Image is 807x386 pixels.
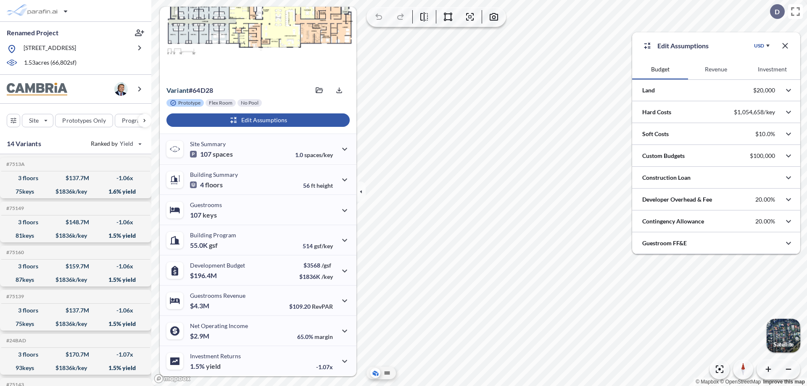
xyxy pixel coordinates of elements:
[84,137,147,150] button: Ranked by Yield
[5,205,24,211] h5: Click to copy the code
[322,273,333,280] span: /key
[688,59,744,79] button: Revenue
[289,303,333,310] p: $109.20
[178,100,200,106] p: Prototype
[166,86,213,95] p: # 64d28
[295,151,333,158] p: 1.0
[114,82,128,96] img: user logo
[7,28,58,37] p: Renamed Project
[190,211,217,219] p: 107
[190,241,218,249] p: 55.0K
[642,217,704,226] p: Contingency Allowance
[206,362,221,370] span: yield
[209,100,232,106] p: Flex Room
[120,139,134,148] span: Yield
[642,86,655,95] p: Land
[205,181,223,189] span: floors
[322,262,331,269] span: /gsf
[190,231,236,239] p: Building Program
[303,242,333,249] p: 514
[62,116,106,125] p: Prototypes Only
[312,303,333,310] span: RevPAR
[190,302,211,310] p: $4.3M
[720,379,761,385] a: OpenStreetMap
[642,130,669,138] p: Soft Costs
[303,182,333,189] p: 56
[154,374,191,383] a: Mapbox homepage
[755,218,775,225] p: 20.00%
[753,87,775,94] p: $20,000
[316,182,333,189] span: height
[190,352,241,360] p: Investment Returns
[24,44,76,54] p: [STREET_ADDRESS]
[166,86,189,94] span: Variant
[5,294,24,299] h5: Click to copy the code
[767,319,800,352] img: Switcher Image
[382,368,392,378] button: Site Plan
[166,113,350,127] button: Edit Assumptions
[299,273,333,280] p: $1836K
[754,42,764,49] div: USD
[755,130,775,138] p: $10.0%
[7,83,67,96] img: BrandImage
[115,114,160,127] button: Program
[55,114,113,127] button: Prototypes Only
[696,379,719,385] a: Mapbox
[190,171,238,178] p: Building Summary
[190,150,233,158] p: 107
[241,100,258,106] p: No Pool
[763,379,805,385] a: Improve this map
[203,211,217,219] span: keys
[370,368,380,378] button: Aerial View
[297,333,333,340] p: 65.0%
[734,108,775,116] p: $1,054,658/key
[190,271,218,280] p: $196.4M
[7,139,41,149] p: 14 Variants
[304,151,333,158] span: spaces/key
[29,116,39,125] p: Site
[5,249,24,255] h5: Click to copy the code
[190,322,248,329] p: Net Operating Income
[5,338,26,344] h5: Click to copy the code
[642,195,712,204] p: Developer Overhead & Fee
[213,150,233,158] span: spaces
[314,333,333,340] span: margin
[190,362,221,370] p: 1.5%
[314,242,333,249] span: gsf/key
[755,196,775,203] p: 20.00%
[299,262,333,269] p: $3568
[316,363,333,370] p: -1.07x
[744,59,800,79] button: Investment
[750,152,775,160] p: $100,000
[190,181,223,189] p: 4
[642,152,685,160] p: Custom Budgets
[642,173,691,182] p: Construction Loan
[311,182,315,189] span: ft
[642,239,687,247] p: Guestroom FF&E
[632,59,688,79] button: Budget
[122,116,145,125] p: Program
[190,332,211,340] p: $2.9M
[190,292,245,299] p: Guestrooms Revenue
[775,8,780,16] p: D
[5,161,25,167] h5: Click to copy the code
[190,262,245,269] p: Development Budget
[209,241,218,249] span: gsf
[190,140,226,147] p: Site Summary
[190,201,222,208] p: Guestrooms
[22,114,53,127] button: Site
[767,319,800,352] button: Switcher ImageSatellite
[773,341,794,348] p: Satellite
[657,41,709,51] p: Edit Assumptions
[642,108,671,116] p: Hard Costs
[24,58,76,68] p: 1.53 acres ( 66,802 sf)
